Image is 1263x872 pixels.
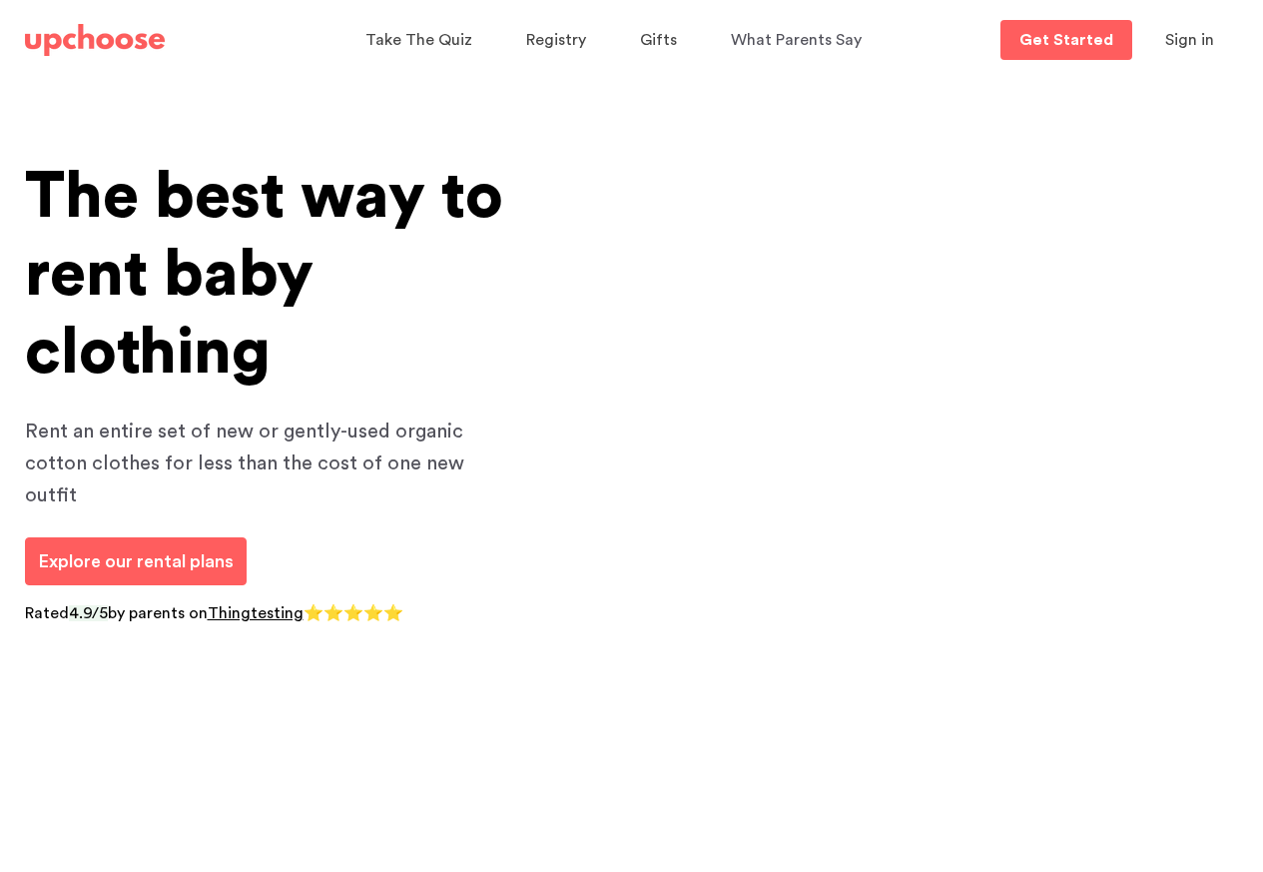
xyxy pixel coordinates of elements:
[38,552,234,570] span: Explore our rental plans
[25,416,504,511] p: Rent an entire set of new or gently-used organic cotton clothes for less than the cost of one new...
[208,605,304,621] a: Thingtesting
[25,165,503,385] span: The best way to rent baby clothing
[1165,32,1214,48] span: Sign in
[526,21,592,60] a: Registry
[69,605,108,621] span: 4.9/5
[25,20,165,61] a: UpChoose
[640,21,683,60] a: Gifts
[640,32,677,48] span: Gifts
[304,605,403,621] span: ⭐⭐⭐⭐⭐
[1140,20,1239,60] button: Sign in
[731,21,868,60] a: What Parents Say
[108,605,208,621] span: by parents on
[25,605,69,621] span: Rated
[25,24,165,56] img: UpChoose
[731,32,862,48] span: What Parents Say
[365,32,472,48] span: Take The Quiz
[526,32,586,48] span: Registry
[1000,20,1132,60] a: Get Started
[25,537,247,585] a: Explore our rental plans
[1019,32,1113,48] p: Get Started
[365,21,478,60] a: Take The Quiz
